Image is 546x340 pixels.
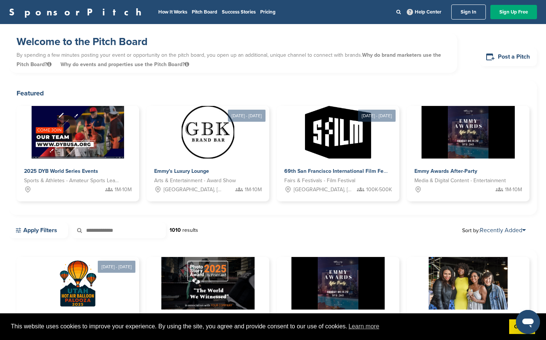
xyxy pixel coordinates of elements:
[245,186,262,194] span: 1M-10M
[414,168,477,174] span: Emmy Awards After-Party
[422,106,515,159] img: Sponsorpitch &
[147,94,269,201] a: [DATE] - [DATE] Sponsorpitch & Emmy's Luxury Lounge Arts & Entertainment - Award Show [GEOGRAPHIC...
[516,310,540,334] iframe: Button to launch messaging window
[24,168,98,174] span: 2025 DYB World Series Events
[17,88,529,98] h2: Featured
[509,319,535,334] a: dismiss cookie message
[17,48,450,71] p: By spending a few minutes posting your event or opportunity on the pitch board, you open up an ad...
[414,177,506,185] span: Media & Digital Content - Entertainment
[480,48,537,66] a: Post a Pitch
[170,227,181,233] strong: 1010
[192,9,217,15] a: Pitch Board
[17,35,450,48] h1: Welcome to the Pitch Board
[228,110,265,122] div: [DATE] - [DATE]
[284,168,397,174] span: 69th San Francisco International Film Festival
[154,177,236,185] span: Arts & Entertainment - Award Show
[305,106,371,159] img: Sponsorpitch &
[358,110,396,122] div: [DATE] - [DATE]
[9,7,146,17] a: SponsorPitch
[366,186,392,194] span: 100K-500K
[182,106,234,159] img: Sponsorpitch &
[505,186,522,194] span: 1M-10M
[291,257,385,310] img: Sponsorpitch &
[480,227,526,234] a: Recently Added
[32,106,124,159] img: Sponsorpitch &
[277,94,399,201] a: [DATE] - [DATE] Sponsorpitch & 69th San Francisco International Film Festival Fairs & Festivals -...
[347,321,381,332] a: learn more about cookies
[154,168,209,174] span: Emmy's Luxury Lounge
[222,9,256,15] a: Success Stories
[429,257,508,310] img: Sponsorpitch &
[52,257,104,310] img: Sponsorpitch &
[61,61,189,68] span: Why do events and properties use the Pitch Board?
[405,8,443,17] a: Help Center
[98,261,135,273] div: [DATE] - [DATE]
[164,186,224,194] span: [GEOGRAPHIC_DATA], [GEOGRAPHIC_DATA]
[407,106,529,201] a: Sponsorpitch & Emmy Awards After-Party Media & Digital Content - Entertainment 1M-10M
[182,227,198,233] span: results
[451,5,486,20] a: Sign In
[158,9,187,15] a: How It Works
[11,321,503,332] span: This website uses cookies to improve your experience. By using the site, you agree and provide co...
[294,186,354,194] span: [GEOGRAPHIC_DATA], [GEOGRAPHIC_DATA]
[161,257,255,310] img: Sponsorpitch &
[17,106,139,201] a: Sponsorpitch & 2025 DYB World Series Events Sports & Athletes - Amateur Sports Leagues 1M-10M
[9,222,68,238] a: Apply Filters
[462,227,526,233] span: Sort by:
[490,5,537,19] a: Sign Up Free
[24,177,120,185] span: Sports & Athletes - Amateur Sports Leagues
[260,9,276,15] a: Pricing
[284,177,355,185] span: Fairs & Festivals - Film Festival
[115,186,132,194] span: 1M-10M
